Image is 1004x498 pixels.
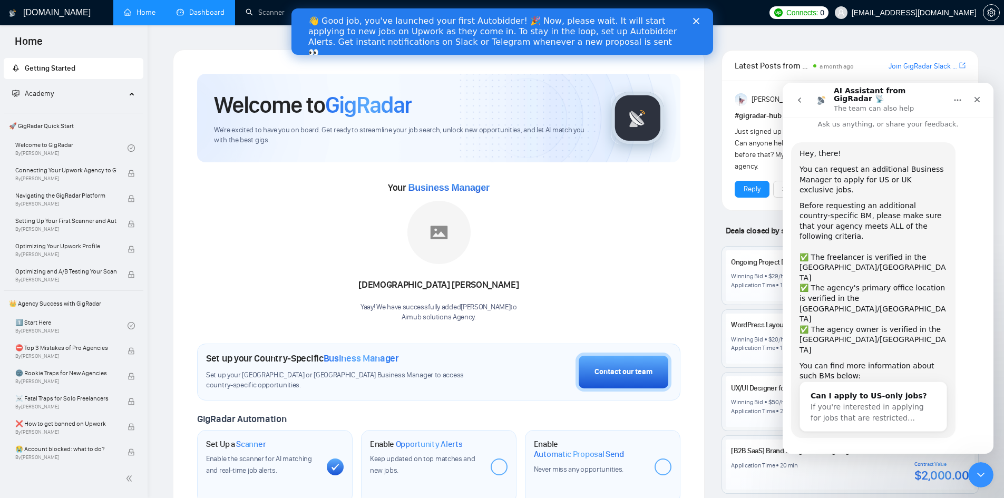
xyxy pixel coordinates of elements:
[731,281,775,289] div: Application Time
[358,276,519,294] div: [DEMOGRAPHIC_DATA] [PERSON_NAME]
[128,195,135,202] span: lock
[128,144,135,152] span: check-circle
[206,439,266,450] h1: Set Up a
[12,90,20,97] span: fund-projection-screen
[12,64,20,72] span: rocket
[236,439,266,450] span: Scanner
[773,181,837,198] button: See the details
[15,429,116,435] span: By [PERSON_NAME]
[731,384,814,393] a: UX/UI Designer for web app
[959,61,966,70] span: export
[780,461,798,470] div: 20 min
[731,398,763,406] div: Winning Bid
[15,353,116,359] span: By [PERSON_NAME]
[206,353,399,364] h1: Set up your Country-Specific
[15,454,116,461] span: By [PERSON_NAME]
[914,461,969,467] div: Contract Value
[15,165,116,175] span: Connecting Your Upwork Agency to GigRadar
[214,91,412,119] h1: Welcome to
[15,277,116,283] span: By [PERSON_NAME]
[778,272,786,280] div: /hr
[534,465,623,474] span: Never miss any opportunities.
[782,183,828,195] a: See the details
[15,266,116,277] span: Optimizing and A/B Testing Your Scanner for Better Results
[25,64,75,73] span: Getting Started
[15,404,116,410] span: By [PERSON_NAME]
[744,183,761,195] a: Reply
[889,61,957,72] a: Join GigRadar Slack Community
[128,322,135,329] span: check-circle
[768,272,772,280] div: $
[402,9,412,16] div: Close
[206,370,485,390] span: Set up your [GEOGRAPHIC_DATA] or [GEOGRAPHIC_DATA] Business Manager to access country-specific op...
[12,89,54,98] span: Academy
[731,258,849,267] a: Ongoing Project Development (Private)
[735,110,966,122] h1: # gigradar-hub
[206,454,312,475] span: Enable the scanner for AI matching and real-time job alerts.
[983,4,1000,21] button: setting
[5,293,142,314] span: 👑 Agency Success with GigRadar
[768,398,772,406] div: $
[15,314,128,337] a: 1️⃣ Start HereBy[PERSON_NAME]
[779,398,786,406] div: /hr
[731,407,775,415] div: Application Time
[5,115,142,136] span: 🚀 GigRadar Quick Start
[780,344,797,352] div: 10 min
[291,8,713,55] iframe: Intercom live chat banner
[778,335,786,344] div: /hr
[15,201,116,207] span: By [PERSON_NAME]
[358,302,519,323] div: Yaay! We have successfully added [PERSON_NAME] to
[534,439,646,460] h1: Enable
[968,462,993,487] iframe: Intercom live chat
[358,313,519,323] p: Aimub solutions Agency .
[246,8,285,17] a: searchScanner
[15,444,116,454] span: 😭 Account blocked: what to do?
[197,413,286,425] span: GigRadar Automation
[407,201,471,264] img: placeholder.png
[214,125,594,145] span: We're excited to have you on board. Get ready to streamline your job search, unlock new opportuni...
[17,7,388,50] div: 👋 Good job, you've launched your first Autobidder! 🎉 Now, please wait. It will start applying to ...
[15,190,116,201] span: Navigating the GigRadar Platform
[15,378,116,385] span: By [PERSON_NAME]
[752,94,803,105] span: [PERSON_NAME]
[780,281,793,289] div: 1 day
[128,220,135,228] span: lock
[128,398,135,405] span: lock
[820,7,824,18] span: 0
[9,5,16,22] img: logo
[128,246,135,253] span: lock
[128,347,135,355] span: lock
[128,423,135,431] span: lock
[128,373,135,380] span: lock
[731,272,763,280] div: Winning Bid
[534,449,624,460] span: Automatic Proposal Send
[15,251,116,258] span: By [PERSON_NAME]
[959,61,966,71] a: export
[735,181,769,198] button: Reply
[15,241,116,251] span: Optimizing Your Upwork Profile
[6,34,51,56] span: Home
[820,63,854,70] span: a month ago
[772,398,779,406] div: 50
[325,91,412,119] span: GigRadar
[408,182,489,193] span: Business Manager
[128,448,135,456] span: lock
[731,335,763,344] div: Winning Bid
[15,368,116,378] span: 🌚 Rookie Traps for New Agencies
[396,439,463,450] span: Opportunity Alerts
[983,8,1000,17] a: setting
[370,454,475,475] span: Keep updated on top matches and new jobs.
[594,366,652,378] div: Contact our team
[735,126,920,172] div: Just signed up [DATE], my onboarding call is not till [DATE]. Can anyone help me to get started t...
[914,467,969,483] div: $2,000.00
[783,83,993,454] iframe: To enrich screen reader interactions, please activate Accessibility in Grammarly extension settings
